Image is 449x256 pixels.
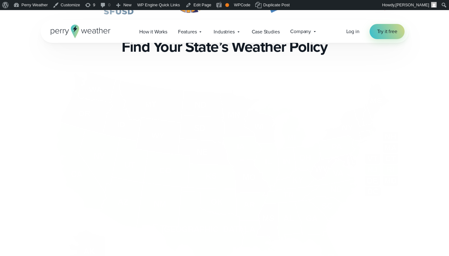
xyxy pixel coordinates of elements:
span: Case Studies [252,28,280,36]
div: OK [225,3,229,7]
span: Industries [214,28,234,36]
a: Log in [346,28,360,35]
a: Try it free [370,24,405,39]
a: Case Studies [246,25,285,38]
h2: Find Your State’s Weather Policy [122,38,327,55]
span: [PERSON_NAME] [395,3,429,7]
span: Company [290,28,311,35]
a: How it Works [134,25,173,38]
span: Features [178,28,197,36]
span: Try it free [377,28,397,35]
span: How it Works [139,28,167,36]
